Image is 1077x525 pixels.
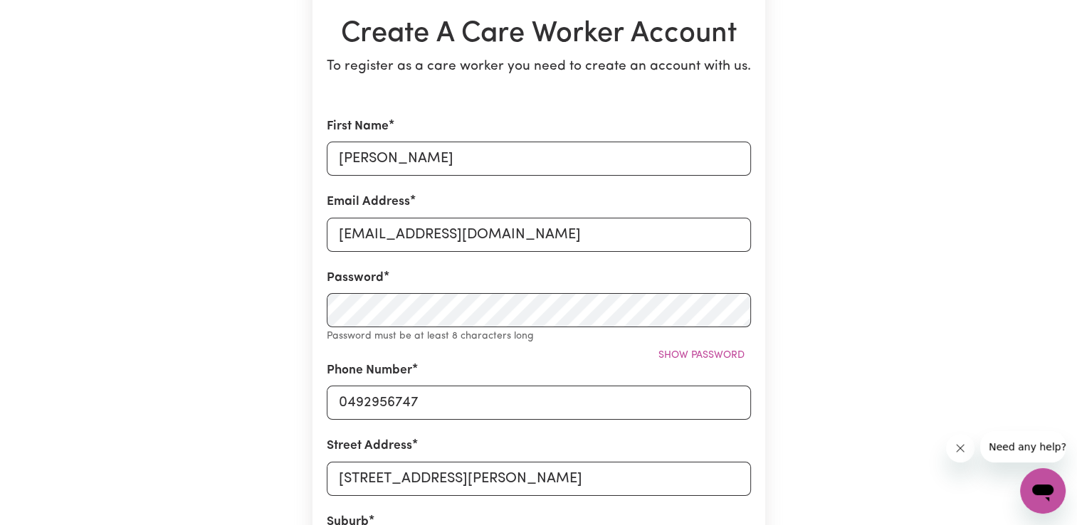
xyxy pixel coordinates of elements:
input: e.g. Daniela [327,142,751,176]
iframe: Close message [946,434,974,462]
label: Password [327,269,384,287]
button: Show password [652,344,751,366]
label: Email Address [327,193,410,211]
iframe: Button to launch messaging window [1020,468,1066,514]
p: To register as a care worker you need to create an account with us. [327,57,751,78]
small: Password must be at least 8 characters long [327,331,534,341]
input: e.g. 0412 345 678 [327,386,751,420]
label: First Name [327,117,389,136]
label: Phone Number [327,361,412,380]
input: e.g. 221B Victoria St [327,462,751,496]
iframe: Message from company [980,431,1066,462]
h1: Create A Care Worker Account [327,17,751,51]
input: e.g. daniela.d88@gmail.com [327,218,751,252]
span: Show password [658,350,745,361]
label: Street Address [327,437,412,455]
span: Need any help? [9,10,86,21]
